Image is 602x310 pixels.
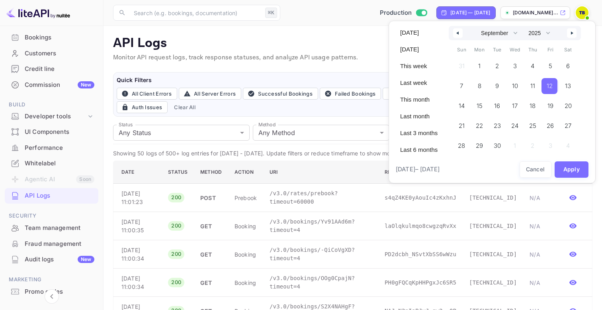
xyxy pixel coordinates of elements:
[541,43,559,56] span: Fri
[477,99,483,113] span: 15
[506,76,524,92] button: 10
[513,59,517,73] span: 3
[506,56,524,72] button: 3
[488,96,506,112] button: 16
[395,143,442,157] button: Last 6 months
[495,59,499,73] span: 2
[471,136,489,152] button: 29
[478,79,481,93] span: 8
[531,59,534,73] span: 4
[476,139,483,153] span: 29
[559,76,577,92] button: 13
[541,116,559,132] button: 26
[495,79,499,93] span: 9
[565,79,571,93] span: 13
[396,165,440,174] span: [DATE] – [DATE]
[395,26,442,39] button: [DATE]
[471,96,489,112] button: 15
[541,56,559,72] button: 5
[459,99,465,113] span: 14
[555,161,589,178] button: Apply
[547,79,553,93] span: 12
[529,119,536,133] span: 25
[541,96,559,112] button: 19
[395,43,442,56] button: [DATE]
[530,99,536,113] span: 18
[549,59,552,73] span: 5
[530,79,535,93] span: 11
[488,76,506,92] button: 9
[524,76,541,92] button: 11
[453,136,471,152] button: 28
[559,56,577,72] button: 6
[453,43,471,56] span: Sun
[471,56,489,72] button: 1
[395,126,442,140] button: Last 3 months
[511,119,518,133] span: 24
[565,99,572,113] span: 20
[488,116,506,132] button: 23
[395,59,442,73] button: This week
[506,43,524,56] span: Wed
[460,79,463,93] span: 7
[395,110,442,123] button: Last month
[541,76,559,92] button: 12
[506,116,524,132] button: 24
[494,139,501,153] span: 30
[565,119,571,133] span: 27
[459,119,465,133] span: 21
[524,43,541,56] span: Thu
[559,43,577,56] span: Sat
[488,136,506,152] button: 30
[453,116,471,132] button: 21
[524,96,541,112] button: 18
[547,99,553,113] span: 19
[566,59,570,73] span: 6
[559,116,577,132] button: 27
[471,116,489,132] button: 22
[488,43,506,56] span: Tue
[476,119,483,133] span: 22
[494,119,501,133] span: 23
[395,76,442,90] button: Last week
[506,96,524,112] button: 17
[471,76,489,92] button: 8
[488,56,506,72] button: 2
[559,96,577,112] button: 20
[471,43,489,56] span: Mon
[524,116,541,132] button: 25
[458,139,465,153] span: 28
[395,93,442,106] button: This month
[547,119,554,133] span: 26
[453,76,471,92] button: 7
[478,59,481,73] span: 1
[494,99,500,113] span: 16
[512,79,518,93] span: 10
[524,56,541,72] button: 4
[520,161,551,178] button: Cancel
[453,96,471,112] button: 14
[512,99,518,113] span: 17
